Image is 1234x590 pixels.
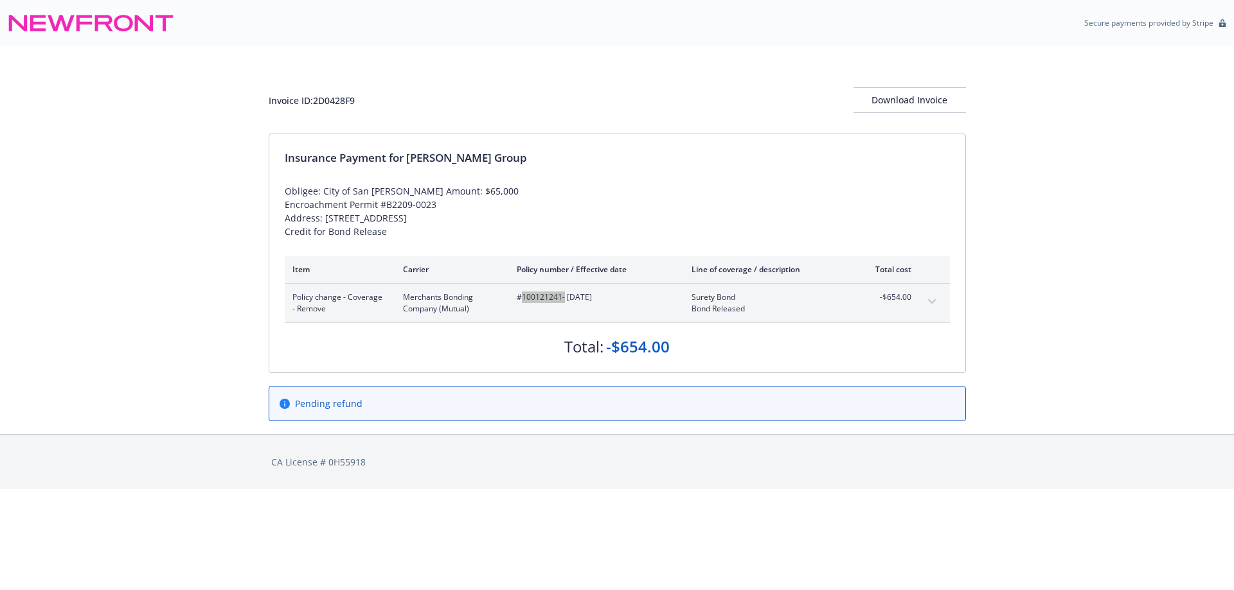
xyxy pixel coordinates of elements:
div: Carrier [403,264,496,275]
div: Invoice ID: 2D0428F9 [269,94,355,107]
span: Policy change - Coverage - Remove [292,291,382,315]
span: Bond Released [692,303,843,315]
div: -$654.00 [606,336,670,358]
p: Secure payments provided by Stripe [1084,17,1213,28]
span: Surety BondBond Released [692,291,843,315]
div: Policy number / Effective date [517,264,671,275]
div: Total cost [863,264,911,275]
button: Download Invoice [854,87,966,113]
div: Download Invoice [854,88,966,112]
span: #100121241 - [DATE] [517,291,671,303]
span: Merchants Bonding Company (Mutual) [403,291,496,315]
div: Insurance Payment for [PERSON_NAME] Group [285,150,950,166]
div: Line of coverage / description [692,264,843,275]
span: -$654.00 [863,291,911,303]
div: Obligee: City of San [PERSON_NAME] Amount: $65,000 Encroachment Permit #B2209-0023 Address: [STRE... [285,184,950,238]
button: expand content [922,291,942,312]
span: Pending refund [295,397,362,410]
div: Policy change - Coverage - RemoveMerchants Bonding Company (Mutual)#100121241- [DATE]Surety BondB... [285,284,950,322]
div: CA License # 0H55918 [271,455,963,469]
span: Surety Bond [692,291,843,303]
div: Item [292,264,382,275]
div: Total: [564,336,604,358]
